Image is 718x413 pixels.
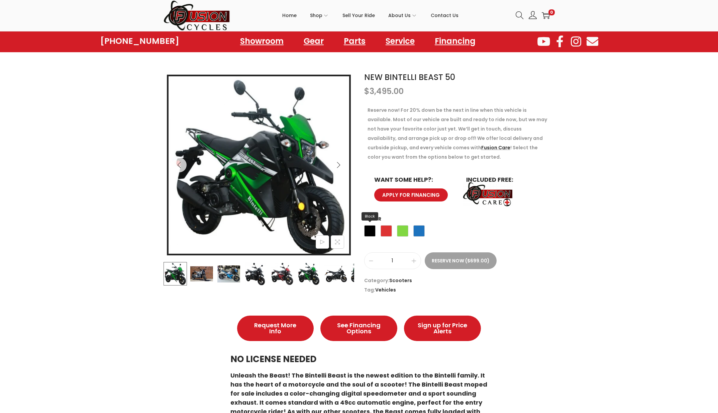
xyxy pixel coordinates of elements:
a: Showroom [233,33,290,49]
h6: INCLUDED FREE: [466,177,545,183]
span: Black [362,212,378,221]
img: NEW BINTELLI BEAST 50 [169,76,349,257]
span: Request More Info [250,322,301,334]
bdi: 3,495.00 [364,86,404,97]
img: Product image [350,262,374,285]
a: Request More Info [237,316,314,341]
button: Reserve Now ($699.00) [425,252,497,269]
a: Contact Us [431,0,458,30]
span: Sign up for Price Alerts [417,322,468,334]
a: About Us [388,0,417,30]
span: About Us [388,7,411,24]
img: Product image [217,262,240,285]
a: Financing [428,33,482,49]
img: Product image [270,262,294,285]
a: See Financing Options [320,316,397,341]
span: Shop [310,7,322,24]
img: Product image [190,262,213,285]
span: Sell Your Ride [342,7,375,24]
a: Fusion Care [481,144,510,151]
span: $ [364,86,370,97]
input: Product quantity [365,256,421,265]
a: APPLY FOR FINANCING [374,188,448,201]
a: Home [282,0,297,30]
button: Next [331,158,346,172]
p: Reserve now! For 20% down be the next in line when this vehicle is available. Most of our vehicle... [368,105,551,162]
a: Sign up for Price Alerts [404,316,481,341]
a: [PHONE_NUMBER] [100,36,179,46]
a: 0 [542,11,550,19]
span: Category: [364,276,555,285]
img: Product image [163,262,187,285]
span: See Financing Options [334,322,384,334]
span: Tag: [364,285,555,295]
span: Contact Us [431,7,458,24]
a: Sell Your Ride [342,0,375,30]
h6: WANT SOME HELP?: [374,177,453,183]
button: Previous [172,158,187,172]
a: Service [379,33,421,49]
nav: Primary navigation [230,0,511,30]
h5: NO LICENSE NEEDED [230,353,488,366]
img: Product image [297,262,320,285]
a: Gear [297,33,330,49]
a: Shop [310,0,329,30]
a: Parts [337,33,372,49]
img: Product image [324,262,347,285]
a: Scooters [389,277,412,284]
nav: Menu [233,33,482,49]
span: Home [282,7,297,24]
img: Product image [243,262,267,285]
a: Vehicles [375,286,396,293]
span: APPLY FOR FINANCING [382,192,440,197]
